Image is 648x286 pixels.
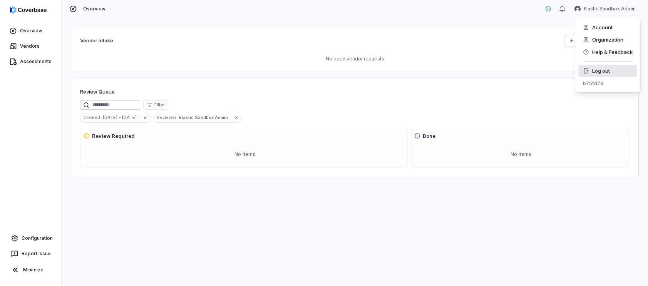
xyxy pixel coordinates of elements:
span: Report Issue [22,251,51,257]
h3: Review Required [92,132,135,140]
h2: Vendor Intake [80,37,113,45]
img: logo-D7KZi-bG.svg [10,6,47,14]
div: Account [578,21,637,33]
span: Overview [20,28,42,34]
span: Configuration [22,235,53,241]
span: Created : [80,114,103,121]
span: Filter [154,102,165,108]
a: Request New Vendor [564,35,630,47]
h3: Done [423,132,435,140]
span: Minimize [23,267,44,273]
div: No items [414,144,628,164]
span: Vendors [20,43,40,49]
div: Organization [578,33,637,46]
img: Elastic Sandbox Admin avatar [574,6,581,12]
h1: Review Queue [80,88,115,96]
div: No items [84,144,406,164]
div: Log out [578,65,637,77]
p: No open vendor requests [80,56,630,62]
span: Reviewer : [154,114,179,121]
span: Assessments [20,59,52,65]
span: Elastic Sandbox Admin [584,6,636,12]
span: Overview [83,6,105,12]
p: b75fd79 [583,79,603,87]
div: Help & Feedback [578,46,637,58]
span: Elastic Sandbox Admin [179,114,231,121]
span: [DATE] - [DATE] [103,114,140,121]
